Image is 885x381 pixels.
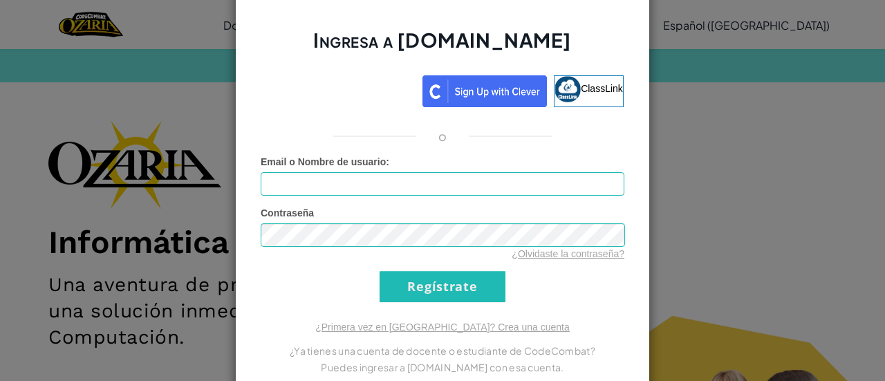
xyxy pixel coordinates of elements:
input: Regístrate [380,271,505,302]
img: clever_sso_button@2x.png [422,75,547,107]
p: Puedes ingresar a [DOMAIN_NAME] con esa cuenta. [261,359,624,375]
span: Contraseña [261,207,314,219]
iframe: Botón Iniciar sesión con Google [254,74,422,104]
h2: Ingresa a [DOMAIN_NAME] [261,27,624,67]
p: o [438,128,447,145]
p: ¿Ya tienes una cuenta de docente o estudiante de CodeCombat? [261,342,624,359]
a: ¿Primera vez en [GEOGRAPHIC_DATA]? Crea una cuenta [315,322,570,333]
span: Email o Nombre de usuario [261,156,386,167]
label: : [261,155,389,169]
img: classlink-logo-small.png [555,76,581,102]
a: ¿Olvidaste la contraseña? [512,248,624,259]
span: ClassLink [581,82,623,93]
